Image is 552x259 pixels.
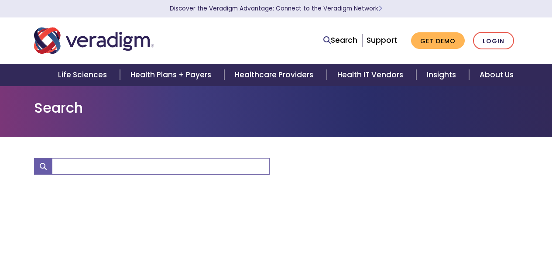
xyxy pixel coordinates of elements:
span: Learn More [378,4,382,13]
a: Life Sciences [48,64,120,86]
a: Login [473,32,514,50]
h1: Search [34,100,518,116]
img: Veradigm logo [34,26,154,55]
a: Health Plans + Payers [120,64,224,86]
input: Search [52,158,270,175]
a: Insights [416,64,469,86]
a: About Us [469,64,524,86]
a: Support [367,35,397,45]
a: Search [323,35,357,46]
a: Healthcare Providers [224,64,326,86]
a: Health IT Vendors [327,64,416,86]
a: Discover the Veradigm Advantage: Connect to the Veradigm NetworkLearn More [170,4,382,13]
a: Get Demo [411,32,465,49]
